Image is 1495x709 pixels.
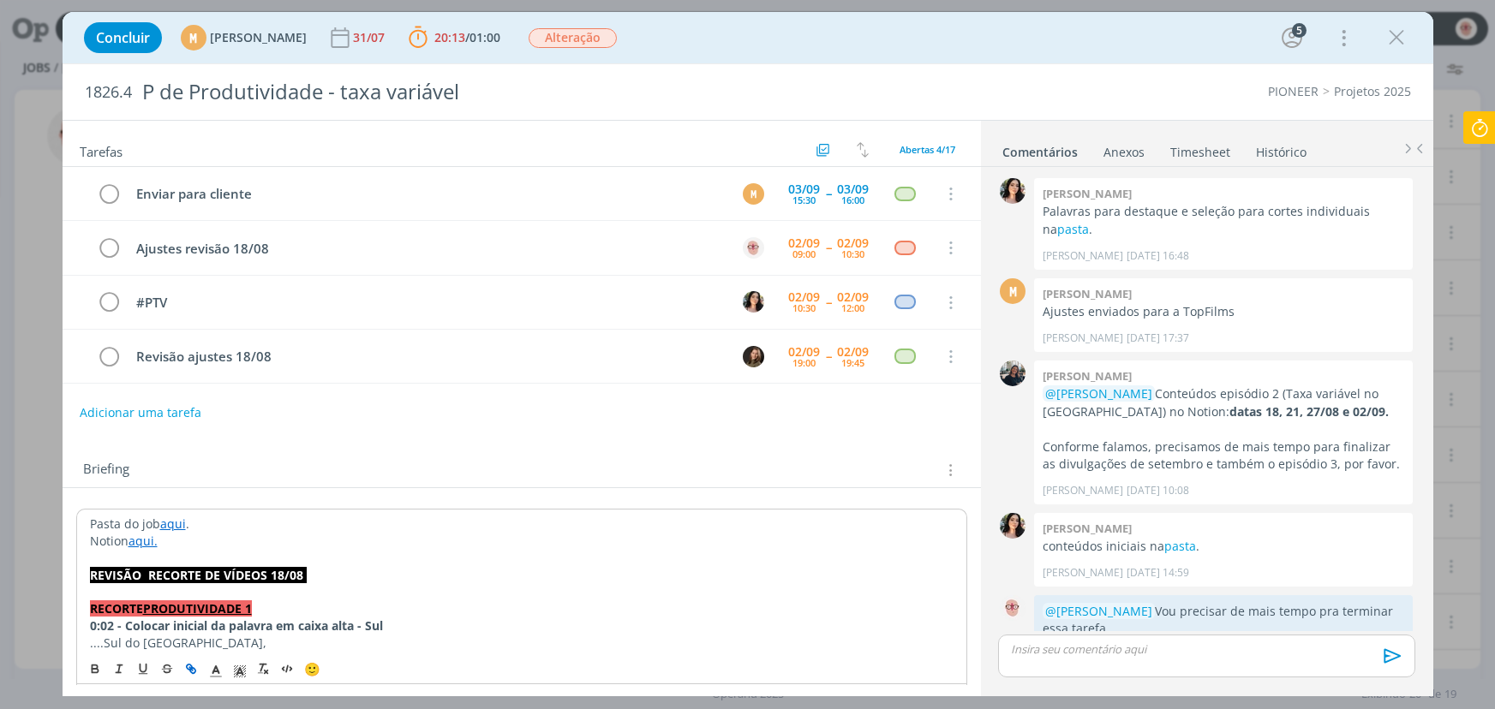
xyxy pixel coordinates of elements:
[826,241,831,253] span: --
[1043,521,1132,536] b: [PERSON_NAME]
[741,235,767,260] button: A
[90,617,383,634] strong: 0:02 - Colocar inicial da palavra em caixa alta - Sul
[1043,303,1404,320] p: Ajustes enviados para a TopFilms
[741,343,767,369] button: J
[788,346,820,358] div: 02/09
[1292,23,1307,38] div: 5
[1169,136,1231,161] a: Timesheet
[63,12,1433,696] div: dialog
[1000,278,1026,304] div: M
[528,27,618,49] button: Alteração
[210,32,307,44] span: [PERSON_NAME]
[84,22,162,53] button: Concluir
[1043,483,1123,498] p: [PERSON_NAME]
[857,142,869,158] img: arrow-down-up.svg
[90,567,307,583] strong: REVISÃO RECORTE DE VÍDEOS 18/08
[1043,331,1123,346] p: [PERSON_NAME]
[841,249,864,259] div: 10:30
[79,397,202,428] button: Adicionar uma tarefa
[181,25,307,51] button: M[PERSON_NAME]
[826,296,831,308] span: --
[1000,513,1026,539] img: T
[143,600,252,617] a: PRODUTIVIDADE 1
[1000,178,1026,204] img: T
[1127,565,1189,581] span: [DATE] 14:59
[1043,385,1404,420] p: Conteúdos episódio 2 (Taxa variável no [GEOGRAPHIC_DATA]) no Notion:
[743,183,764,205] div: M
[129,238,727,259] div: Ajustes revisão 18/08
[1057,221,1089,237] a: pasta
[129,183,727,205] div: Enviar para cliente
[90,600,143,617] strong: RECORTE
[83,459,129,481] span: Briefing
[1278,24,1306,51] button: 5
[1000,360,1026,386] img: M
[1164,538,1196,554] a: pasta
[304,661,320,678] span: 🙂
[792,249,816,259] div: 09:00
[469,29,500,45] span: 01:00
[529,28,617,48] span: Alteração
[90,533,954,550] p: Notion
[826,350,831,362] span: --
[434,29,465,45] span: 20:13
[90,635,954,652] p: ....Sul do [GEOGRAPHIC_DATA],
[1043,203,1404,238] p: Palavras para destaque e seleção para cortes individuais na .
[1103,144,1145,161] div: Anexos
[1127,248,1189,264] span: [DATE] 16:48
[792,303,816,313] div: 10:30
[300,659,324,680] button: 🙂
[1127,483,1189,498] span: [DATE] 10:08
[135,71,852,113] div: P de Produtividade - taxa variável
[228,659,252,680] span: Cor de Fundo
[1043,538,1404,555] p: conteúdos iniciais na .
[404,24,505,51] button: 20:13/01:00
[1229,403,1389,420] strong: datas 18, 21, 27/08 e 02/09.
[741,181,767,206] button: M
[837,183,869,195] div: 03/09
[741,289,767,315] button: T
[160,515,186,532] a: aqui
[1127,331,1189,346] span: [DATE] 17:37
[1045,385,1152,402] span: @[PERSON_NAME]
[129,533,158,549] a: aqui.
[1043,286,1132,301] b: [PERSON_NAME]
[353,32,388,44] div: 31/07
[743,237,764,259] img: A
[1043,368,1132,384] b: [PERSON_NAME]
[792,358,816,367] div: 19:00
[465,29,469,45] span: /
[837,346,869,358] div: 02/09
[1043,603,1404,638] p: Vou precisar de mais tempo pra terminar essa tarefa
[1255,136,1307,161] a: Histórico
[792,195,816,205] div: 15:30
[1002,136,1079,161] a: Comentários
[1043,186,1132,201] b: [PERSON_NAME]
[85,83,132,102] span: 1826.4
[837,291,869,303] div: 02/09
[1000,595,1026,621] img: A
[826,188,831,200] span: --
[788,291,820,303] div: 02/09
[1043,248,1123,264] p: [PERSON_NAME]
[181,25,206,51] div: M
[204,659,228,680] span: Cor do Texto
[90,515,954,533] p: Pasta do job .
[1043,565,1123,581] p: [PERSON_NAME]
[80,140,123,160] span: Tarefas
[900,143,955,156] span: Abertas 4/17
[743,346,764,367] img: J
[743,291,764,313] img: T
[788,237,820,249] div: 02/09
[1045,603,1152,619] span: @[PERSON_NAME]
[96,31,150,45] span: Concluir
[841,195,864,205] div: 16:00
[1043,438,1404,474] p: Conforme falamos, precisamos de mais tempo para finalizar as divulgações de setembro e também o e...
[129,292,727,313] div: #PTV
[837,237,869,249] div: 02/09
[129,346,727,367] div: Revisão ajustes 18/08
[1334,83,1411,99] a: Projetos 2025
[841,303,864,313] div: 12:00
[841,358,864,367] div: 19:45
